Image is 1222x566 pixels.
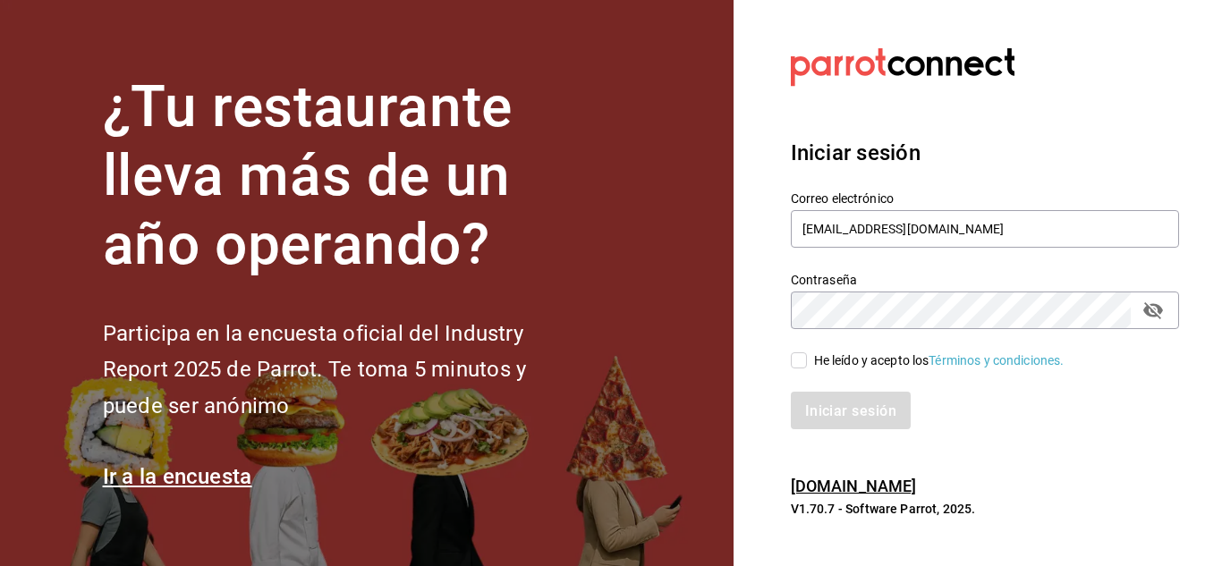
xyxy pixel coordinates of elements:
font: V1.70.7 - Software Parrot, 2025. [791,502,976,516]
input: Ingresa tu correo electrónico [791,210,1179,248]
font: Contraseña [791,273,857,287]
font: He leído y acepto los [814,353,929,367]
button: campo de contraseña [1138,295,1168,325]
a: [DOMAIN_NAME] [791,477,917,495]
font: Participa en la encuesta oficial del Industry Report 2025 de Parrot. Te toma 5 minutos y puede se... [103,321,526,419]
a: Términos y condiciones. [929,353,1064,367]
a: Ir a la encuesta [103,464,252,489]
font: ¿Tu restaurante lleva más de un año operando? [103,73,513,278]
font: Correo electrónico [791,191,894,206]
font: Iniciar sesión [791,140,921,165]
